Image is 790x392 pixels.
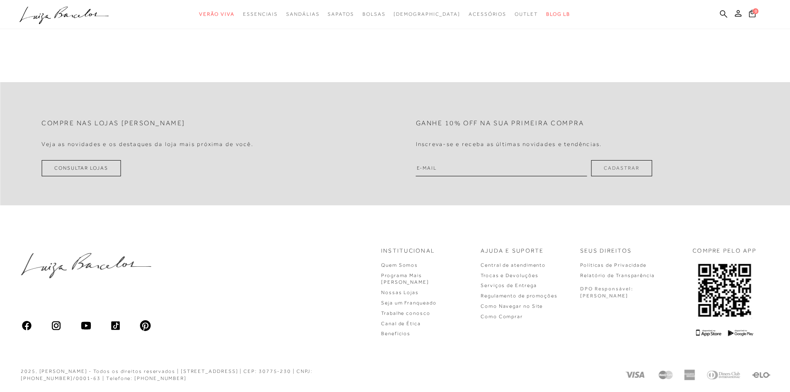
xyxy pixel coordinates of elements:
img: Elo [752,370,771,380]
img: tiktok [110,320,122,331]
img: Diners Club [705,370,742,380]
a: categoryNavScreenReaderText [515,7,538,22]
span: Bolsas [362,11,386,17]
span: Verão Viva [199,11,235,17]
a: Como Comprar [481,314,523,319]
img: instagram_material_outline [51,320,62,331]
a: Políticas de Privacidade [580,262,647,268]
a: Canal de Ética [381,321,421,326]
img: American Express [684,370,695,380]
a: categoryNavScreenReaderText [199,7,235,22]
a: Central de atendimento [481,262,546,268]
a: Programa Mais [PERSON_NAME] [381,273,429,285]
a: Como Navegar no Site [481,303,543,309]
span: Acessórios [469,11,506,17]
p: Ajuda e Suporte [481,247,544,255]
img: QRCODE [697,262,752,319]
a: Seja um Franqueado [381,300,437,306]
button: 0 [746,9,758,20]
span: Outlet [515,11,538,17]
a: Benefícios [381,331,411,336]
img: Visa [624,370,647,380]
button: Cadastrar [591,160,652,176]
img: Google Play Logo [728,329,753,336]
span: Sandálias [286,11,319,17]
a: categoryNavScreenReaderText [362,7,386,22]
h4: Inscreva-se e receba as últimas novidades e tendências. [416,141,602,148]
a: Serviços de Entrega [481,282,537,288]
a: Consultar Lojas [41,160,121,176]
a: BLOG LB [546,7,570,22]
a: Trabalhe conosco [381,310,430,316]
p: DPO Responsável: [PERSON_NAME] [580,285,633,299]
a: noSubCategoriesText [394,7,460,22]
a: Regulamento de promoções [481,293,558,299]
h4: Veja as novidades e os destaques da loja mais próxima de você. [41,141,253,148]
input: E-mail [416,160,587,176]
span: 0 [753,8,758,14]
img: pinterest_ios_filled [139,320,151,331]
h2: Compre nas lojas [PERSON_NAME] [41,119,185,127]
a: Nossas Lojas [381,290,419,295]
a: Relatório de Transparência [580,273,655,278]
a: categoryNavScreenReaderText [328,7,354,22]
p: COMPRE PELO APP [693,247,756,255]
img: facebook_ios_glyph [21,320,32,331]
span: BLOG LB [546,11,570,17]
img: App Store Logo [696,329,721,336]
h2: Ganhe 10% off na sua primeira compra [416,119,584,127]
a: categoryNavScreenReaderText [286,7,319,22]
a: categoryNavScreenReaderText [469,7,506,22]
span: Essenciais [243,11,278,17]
img: youtube_material_rounded [80,320,92,331]
span: Sapatos [328,11,354,17]
span: [DEMOGRAPHIC_DATA] [394,11,460,17]
img: luiza-barcelos.png [21,253,151,278]
div: 2025, [PERSON_NAME] - Todos os direitos reservados | [STREET_ADDRESS] | CEP: 30775-230 | CNPJ: [P... [21,368,373,382]
a: categoryNavScreenReaderText [243,7,278,22]
p: Institucional [381,247,435,255]
img: Mastercard [657,370,674,380]
p: Seus Direitos [580,247,632,255]
a: Quem Somos [381,262,418,268]
a: Trocas e Devoluções [481,273,538,278]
